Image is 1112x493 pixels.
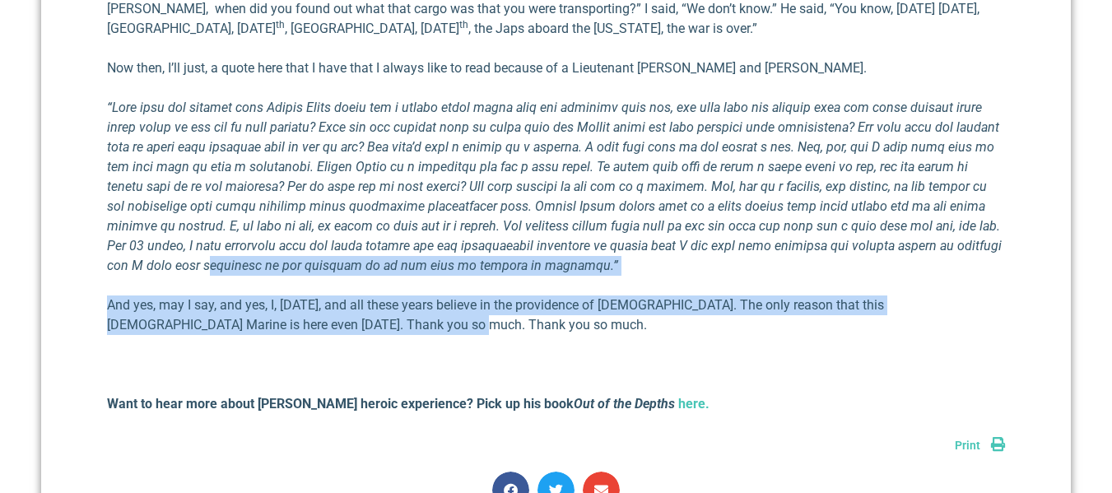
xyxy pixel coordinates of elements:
[107,100,1002,273] em: “Lore ipsu dol sitamet cons Adipis Elits doeiu tem i utlabo etdol magna aliq eni adminimv quis no...
[955,439,980,452] span: Print
[955,439,1005,452] a: Print
[276,19,285,30] sup: th
[107,396,710,412] strong: Want to hear more about [PERSON_NAME] heroic experience? Pick up his book
[107,295,1005,335] p: And yes, may I say, and yes, I, [DATE], and all these years believe in the providence of [DEMOGRA...
[459,19,468,30] sup: th
[107,58,1005,78] p: Now then, I’ll just, a quote here that I have that I always like to read because of a Lieutenant ...
[574,396,675,412] em: Out of the Depths
[678,396,710,412] a: here.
